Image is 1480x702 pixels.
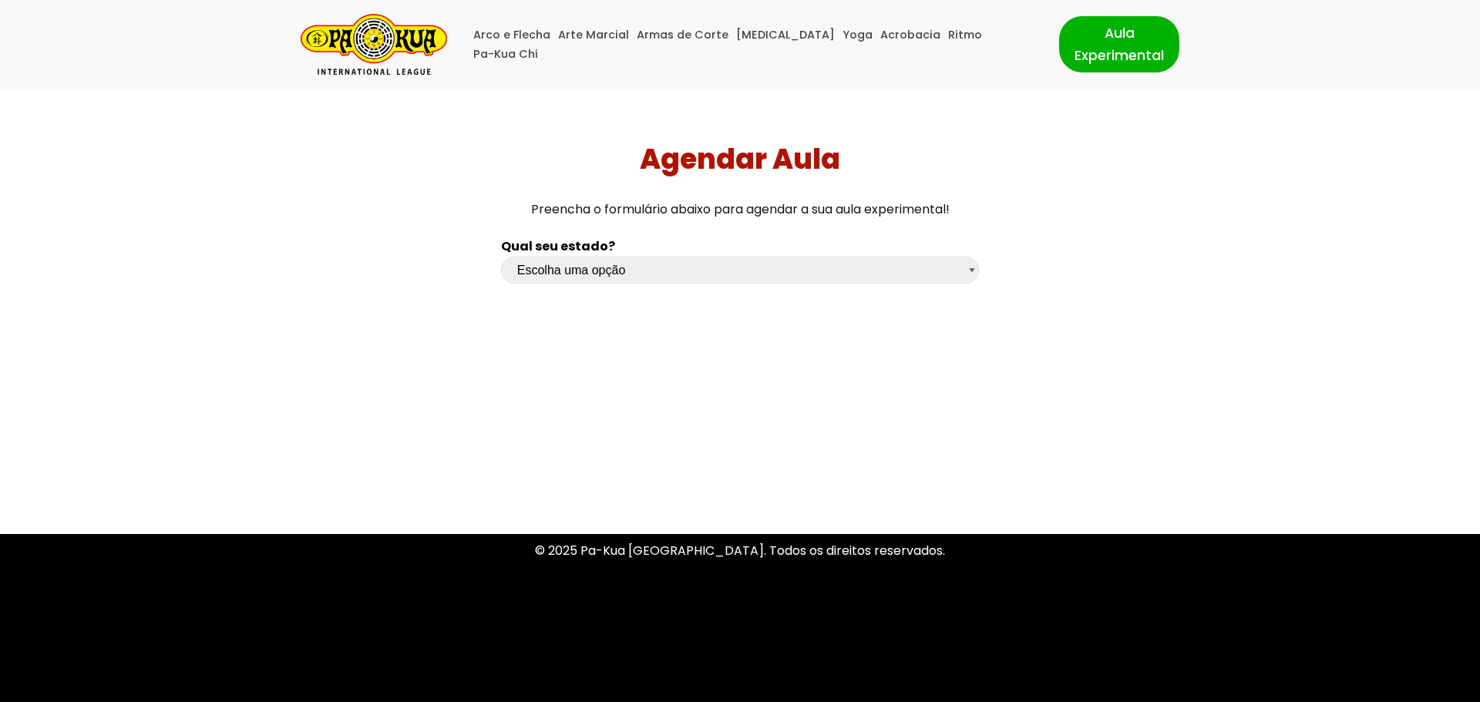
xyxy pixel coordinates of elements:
[736,25,835,45] a: [MEDICAL_DATA]
[558,25,629,45] a: Arte Marcial
[301,672,459,693] p: | Movido a
[671,606,809,624] a: Política de Privacidade
[301,673,331,691] a: Neve
[470,25,1036,64] div: Menu primário
[1059,16,1179,72] a: Aula Experimental
[473,45,538,64] a: Pa-Kua Chi
[473,25,550,45] a: Arco e Flecha
[843,25,873,45] a: Yoga
[6,143,1475,176] h1: Agendar Aula
[948,25,982,45] a: Ritmo
[392,673,459,691] a: WordPress
[6,199,1475,220] p: Preencha o formulário abaixo para agendar a sua aula experimental!
[501,237,615,255] b: Qual seu estado?
[301,540,1179,561] p: © 2025 Pa-Kua [GEOGRAPHIC_DATA]. Todos os direitos reservados.
[637,25,728,45] a: Armas de Corte
[301,14,447,75] a: Pa-Kua Brasil Uma Escola de conhecimentos orientais para toda a família. Foco, habilidade concent...
[880,25,940,45] a: Acrobacia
